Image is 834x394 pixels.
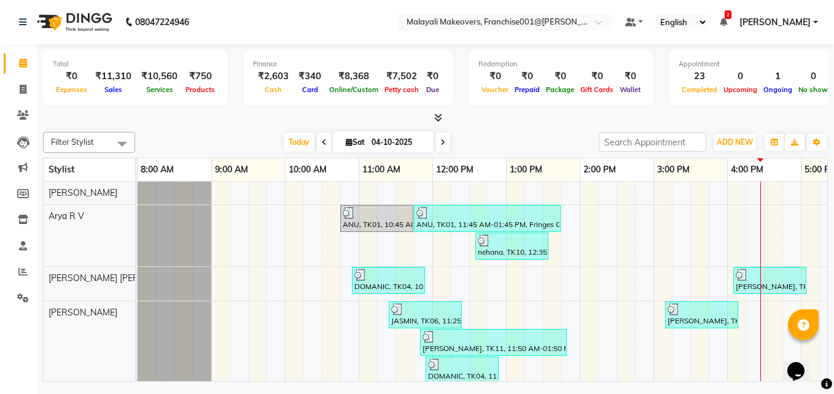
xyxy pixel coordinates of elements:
[512,69,543,83] div: ₹0
[617,69,644,83] div: ₹0
[359,161,403,179] a: 11:00 AM
[49,187,117,198] span: [PERSON_NAME]
[49,307,117,318] span: [PERSON_NAME]
[720,69,760,83] div: 0
[53,59,218,69] div: Total
[760,69,795,83] div: 1
[341,207,412,230] div: ANU, TK01, 10:45 AM-11:45 AM, U /V Straight cut
[580,161,619,179] a: 2:00 PM
[182,69,218,83] div: ₹750
[720,17,727,28] a: 2
[725,10,731,19] span: 2
[101,85,125,94] span: Sales
[478,85,512,94] span: Voucher
[422,69,443,83] div: ₹0
[427,358,497,382] div: DOMANIC, TK04, 11:55 AM-12:55 PM, Eyebrows Threading
[381,69,422,83] div: ₹7,502
[49,164,74,175] span: Stylist
[543,85,577,94] span: Package
[543,69,577,83] div: ₹0
[253,69,294,83] div: ₹2,603
[679,59,831,69] div: Appointment
[390,303,461,326] div: JASMIN, TK06, 11:25 AM-12:25 PM, U /V Straight cut
[286,161,330,179] a: 10:00 AM
[795,85,831,94] span: No show
[53,69,90,83] div: ₹0
[284,133,314,152] span: Today
[343,137,368,147] span: Sat
[353,269,424,292] div: DOMANIC, TK04, 10:55 AM-11:55 AM, Child Cut
[477,234,547,258] div: nehana, TK10, 12:35 PM-01:35 PM, Child Style Cut
[478,69,512,83] div: ₹0
[433,161,477,179] a: 12:00 PM
[577,85,617,94] span: Gift Cards
[714,134,756,151] button: ADD NEW
[49,211,84,222] span: Arya R V
[617,85,644,94] span: Wallet
[31,5,115,39] img: logo
[478,59,644,69] div: Redemption
[720,85,760,94] span: Upcoming
[143,85,176,94] span: Services
[782,345,822,382] iframe: chat widget
[299,85,321,94] span: Card
[212,161,251,179] a: 9:00 AM
[368,133,429,152] input: 2025-10-04
[507,161,545,179] a: 1:00 PM
[423,85,442,94] span: Due
[666,303,737,326] div: [PERSON_NAME], TK16, 03:10 PM-04:10 PM, Eyebrows Threading
[182,85,218,94] span: Products
[253,59,443,69] div: Finance
[679,69,720,83] div: 23
[654,161,693,179] a: 3:00 PM
[421,331,566,354] div: [PERSON_NAME], TK11, 11:50 AM-01:50 PM, Child Style Cut,Fringes Cut
[599,133,706,152] input: Search Appointment
[294,69,326,83] div: ₹340
[735,269,805,292] div: [PERSON_NAME], TK15, 04:05 PM-05:05 PM, Eyebrows Threading
[739,16,811,29] span: [PERSON_NAME]
[326,69,381,83] div: ₹8,368
[326,85,381,94] span: Online/Custom
[381,85,422,94] span: Petty cash
[90,69,136,83] div: ₹11,310
[577,69,617,83] div: ₹0
[136,69,182,83] div: ₹10,560
[49,272,189,284] span: [PERSON_NAME] [PERSON_NAME]
[795,69,831,83] div: 0
[728,161,766,179] a: 4:00 PM
[53,85,90,94] span: Expenses
[679,85,720,94] span: Completed
[717,137,753,147] span: ADD NEW
[262,85,285,94] span: Cash
[135,5,189,39] b: 08047224946
[415,207,559,230] div: ANU, TK01, 11:45 AM-01:45 PM, Fringes Cut, Child Style Cut
[512,85,543,94] span: Prepaid
[51,137,94,147] span: Filter Stylist
[760,85,795,94] span: Ongoing
[138,161,177,179] a: 8:00 AM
